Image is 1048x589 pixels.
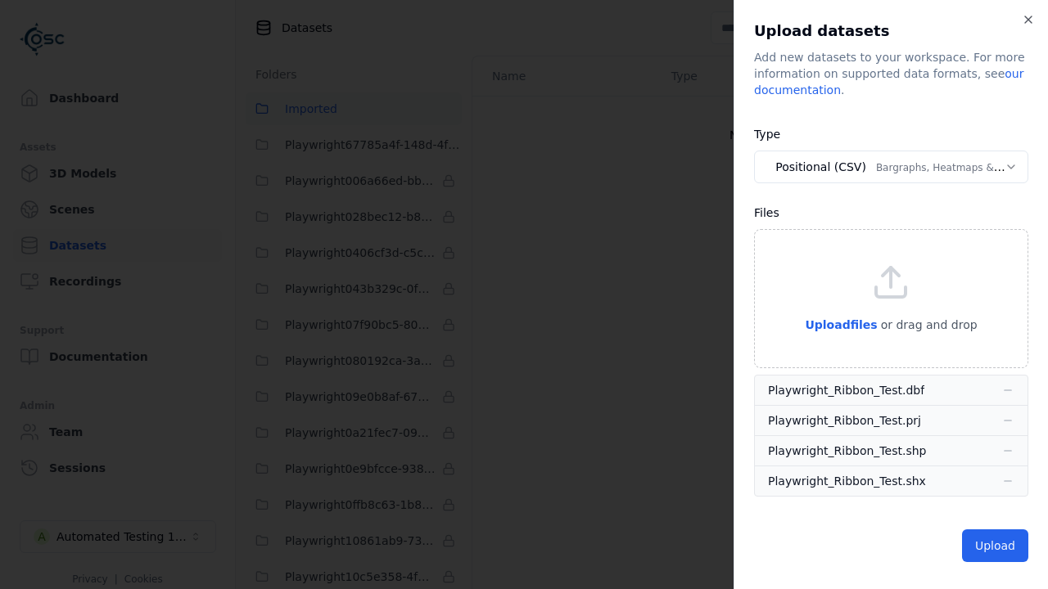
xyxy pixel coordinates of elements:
[754,206,779,219] label: Files
[754,128,780,141] label: Type
[805,318,877,331] span: Upload files
[768,412,921,429] div: Playwright_Ribbon_Test.prj
[962,529,1028,562] button: Upload
[754,20,1028,43] h2: Upload datasets
[768,382,924,398] div: Playwright_Ribbon_Test.dbf
[754,49,1028,98] div: Add new datasets to your workspace. For more information on supported data formats, see .
[768,443,926,459] div: Playwright_Ribbon_Test.shp
[768,473,926,489] div: Playwright_Ribbon_Test.shx
[878,315,978,335] p: or drag and drop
